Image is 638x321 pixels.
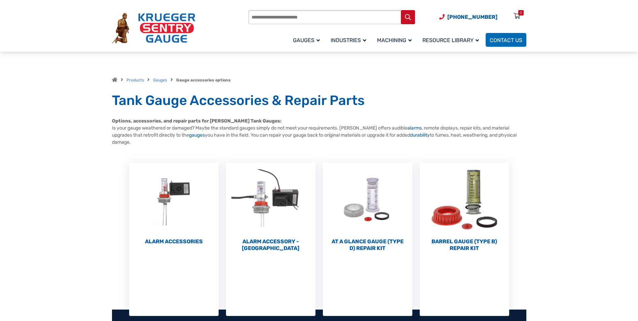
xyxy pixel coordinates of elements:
a: Contact Us [486,33,526,47]
h1: Tank Gauge Accessories & Repair Parts [112,92,526,109]
img: Barrel Gauge (Type B) Repair Kit [420,163,509,237]
a: Products [126,78,144,82]
img: Krueger Sentry Gauge [112,13,195,44]
a: Phone Number (920) 434-8860 [439,13,497,21]
a: Visit product category Barrel Gauge (Type B) Repair Kit [420,163,509,252]
a: durability [410,132,430,138]
h2: Alarm Accessory - [GEOGRAPHIC_DATA] [226,238,315,252]
img: At a Glance Gauge (Type D) Repair Kit [323,163,412,237]
a: Industries [327,32,373,48]
a: Gauges [153,78,167,82]
strong: Gauge accessories options [176,78,231,82]
span: Contact Us [490,37,522,43]
span: Machining [377,37,412,43]
a: Visit product category At a Glance Gauge (Type D) Repair Kit [323,163,412,252]
a: gauges [189,132,205,138]
img: Alarm Accessories [129,163,219,237]
span: Resource Library [422,37,479,43]
span: [PHONE_NUMBER] [447,14,497,20]
a: Visit product category Alarm Accessory - DC [226,163,315,252]
a: Resource Library [418,32,486,48]
h2: Alarm Accessories [129,238,219,245]
div: 0 [520,10,522,15]
a: Visit product category Alarm Accessories [129,163,219,245]
span: Industries [331,37,366,43]
img: Alarm Accessory - DC [226,163,315,237]
a: Machining [373,32,418,48]
a: Gauges [289,32,327,48]
h2: Barrel Gauge (Type B) Repair Kit [420,238,509,252]
strong: Options, accessories, and repair parts for [PERSON_NAME] Tank Gauges: [112,118,282,124]
span: Gauges [293,37,320,43]
h2: At a Glance Gauge (Type D) Repair Kit [323,238,412,252]
p: Is your gauge weathered or damaged? Maybe the standard gauges simply do not meet your requirement... [112,117,526,146]
a: alarms [407,125,422,131]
